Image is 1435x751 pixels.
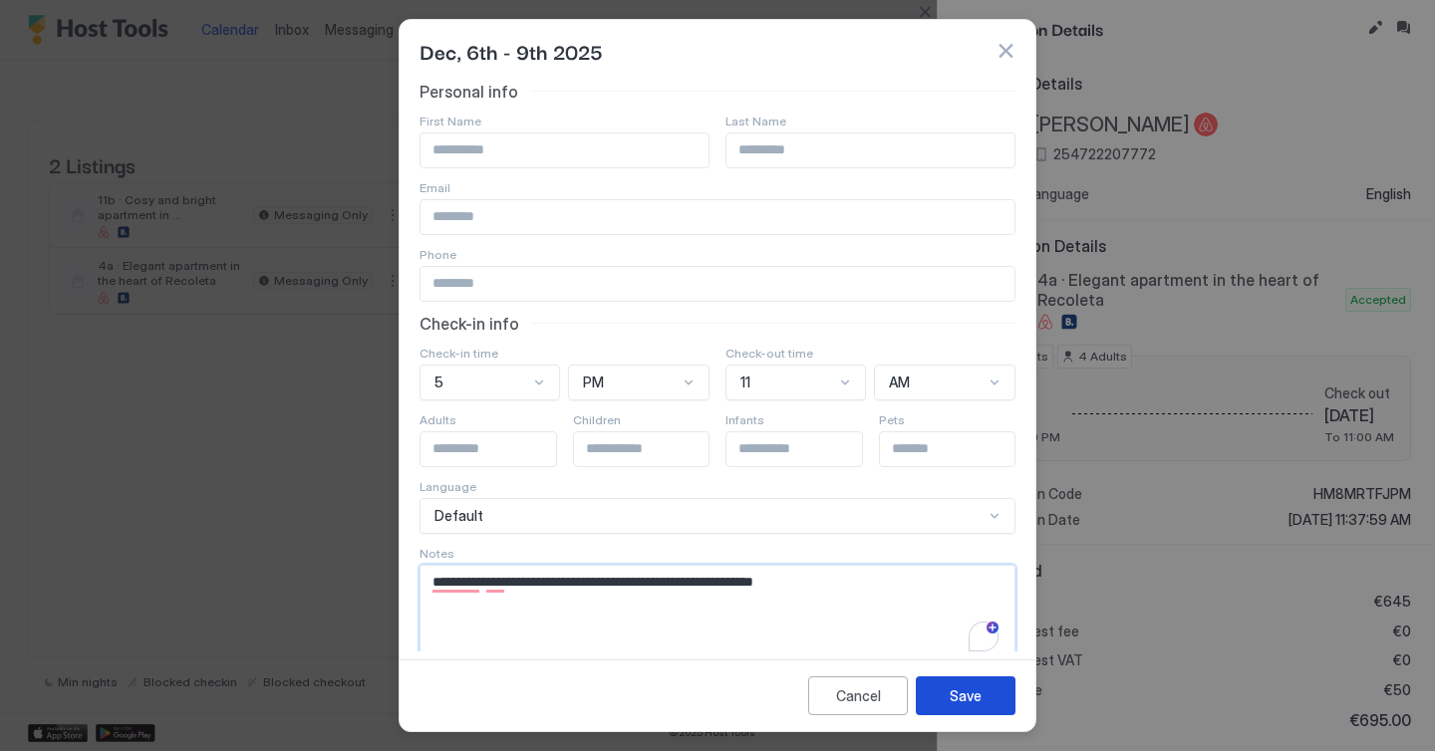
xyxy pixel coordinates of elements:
button: Cancel [808,676,908,715]
span: Dec, 6th - 9th 2025 [420,36,603,66]
span: Last Name [725,114,786,128]
span: Personal info [420,82,518,102]
input: Input Field [421,133,709,167]
textarea: To enrich screen reader interactions, please activate Accessibility in Grammarly extension settings [421,566,1014,663]
span: Language [420,479,476,494]
input: Input Field [726,432,890,466]
input: Input Field [421,200,1014,234]
span: Adults [420,412,456,427]
input: Input Field [880,432,1043,466]
span: Check-in info [420,314,519,334]
input: Input Field [421,432,584,466]
span: 5 [434,374,443,391]
span: PM [583,374,604,391]
span: Notes [420,546,454,561]
span: Pets [879,412,905,427]
span: Default [434,507,483,525]
button: Save [916,676,1015,715]
span: First Name [420,114,481,128]
input: Input Field [574,432,737,466]
span: Email [420,180,450,195]
span: AM [889,374,910,391]
iframe: Intercom live chat [20,683,68,731]
span: 11 [740,374,750,391]
div: Cancel [836,685,881,706]
span: Phone [420,247,456,262]
span: Infants [725,412,764,427]
span: Check-out time [725,346,813,361]
input: Input Field [726,133,1014,167]
span: Check-in time [420,346,498,361]
input: Input Field [421,267,1014,301]
span: Children [573,412,621,427]
div: Save [950,685,982,706]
